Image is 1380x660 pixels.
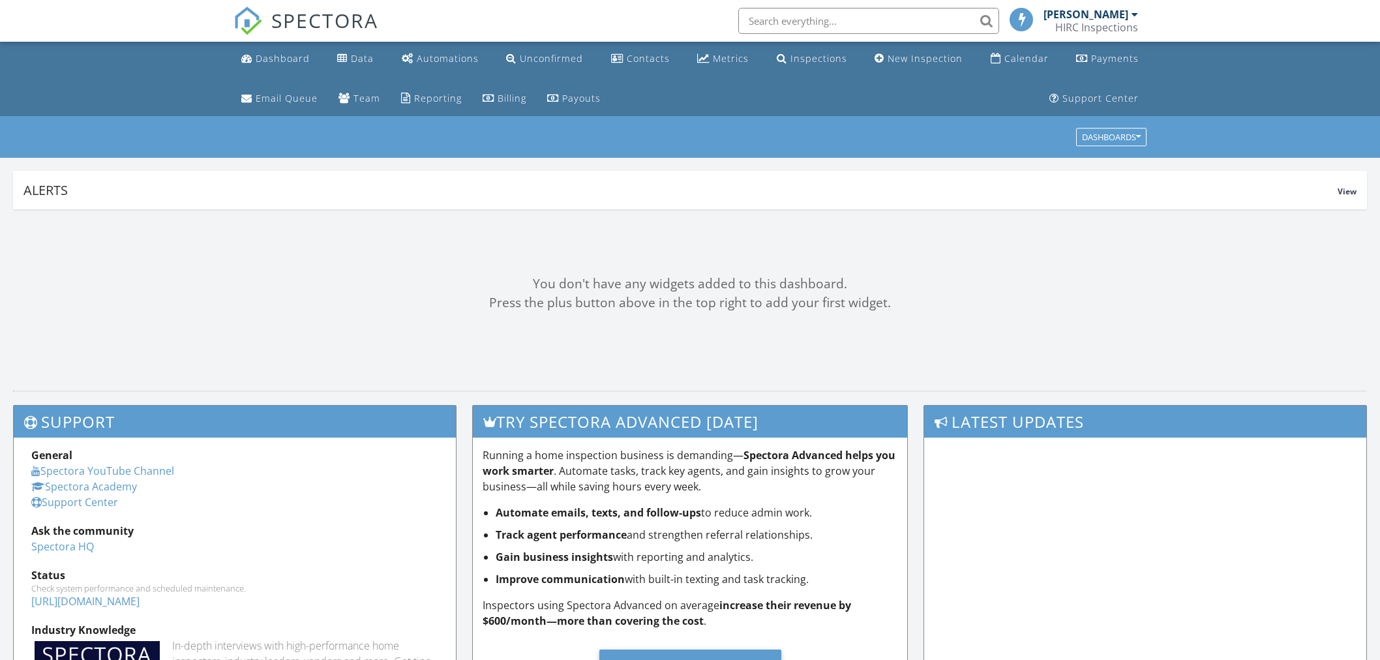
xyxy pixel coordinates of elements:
a: Support Center [1044,87,1144,111]
a: Payments [1071,47,1144,71]
a: New Inspection [869,47,968,71]
img: The Best Home Inspection Software - Spectora [233,7,262,35]
div: Email Queue [256,92,318,104]
div: You don't have any widgets added to this dashboard. [13,275,1367,293]
li: with built-in texting and task tracking. [496,571,897,587]
a: Contacts [606,47,675,71]
strong: General [31,448,72,462]
li: to reduce admin work. [496,505,897,520]
a: Spectora Academy [31,479,137,494]
div: Payouts [562,92,601,104]
a: Data [332,47,379,71]
div: Dashboard [256,52,310,65]
div: Automations [417,52,479,65]
strong: Spectora Advanced helps you work smarter [483,448,895,478]
div: Inspections [790,52,847,65]
div: Industry Knowledge [31,622,438,638]
div: Dashboards [1082,133,1141,142]
a: Team [333,87,385,111]
div: Reporting [414,92,462,104]
button: Dashboards [1076,128,1147,147]
p: Running a home inspection business is demanding— . Automate tasks, track key agents, and gain ins... [483,447,897,494]
li: and strengthen referral relationships. [496,527,897,543]
a: [URL][DOMAIN_NAME] [31,594,140,608]
div: Team [353,92,380,104]
span: View [1338,186,1357,197]
a: Spectora HQ [31,539,94,554]
a: Reporting [396,87,467,111]
div: Status [31,567,438,583]
a: Calendar [985,47,1054,71]
a: Support Center [31,495,118,509]
a: Spectora YouTube Channel [31,464,174,478]
h3: Latest Updates [924,406,1366,438]
span: SPECTORA [271,7,378,34]
div: Alerts [23,181,1338,199]
div: Data [351,52,374,65]
h3: Try spectora advanced [DATE] [473,406,907,438]
a: Unconfirmed [501,47,588,71]
input: Search everything... [738,8,999,34]
strong: Track agent performance [496,528,627,542]
a: Dashboard [236,47,315,71]
strong: increase their revenue by $600/month—more than covering the cost [483,598,851,628]
div: Press the plus button above in the top right to add your first widget. [13,293,1367,312]
a: Automations (Basic) [397,47,484,71]
a: Payouts [542,87,606,111]
li: with reporting and analytics. [496,549,897,565]
div: Billing [498,92,526,104]
a: SPECTORA [233,18,378,45]
strong: Improve communication [496,572,625,586]
div: New Inspection [888,52,963,65]
div: Metrics [713,52,749,65]
div: [PERSON_NAME] [1043,8,1128,21]
strong: Automate emails, texts, and follow-ups [496,505,701,520]
div: Ask the community [31,523,438,539]
strong: Gain business insights [496,550,613,564]
div: HIRC Inspections [1055,21,1138,34]
h3: Support [14,406,456,438]
div: Unconfirmed [520,52,583,65]
div: Calendar [1004,52,1049,65]
div: Check system performance and scheduled maintenance. [31,583,438,593]
a: Inspections [772,47,852,71]
p: Inspectors using Spectora Advanced on average . [483,597,897,629]
div: Payments [1091,52,1139,65]
a: Email Queue [236,87,323,111]
div: Support Center [1062,92,1139,104]
a: Metrics [692,47,754,71]
a: Billing [477,87,532,111]
div: Contacts [627,52,670,65]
